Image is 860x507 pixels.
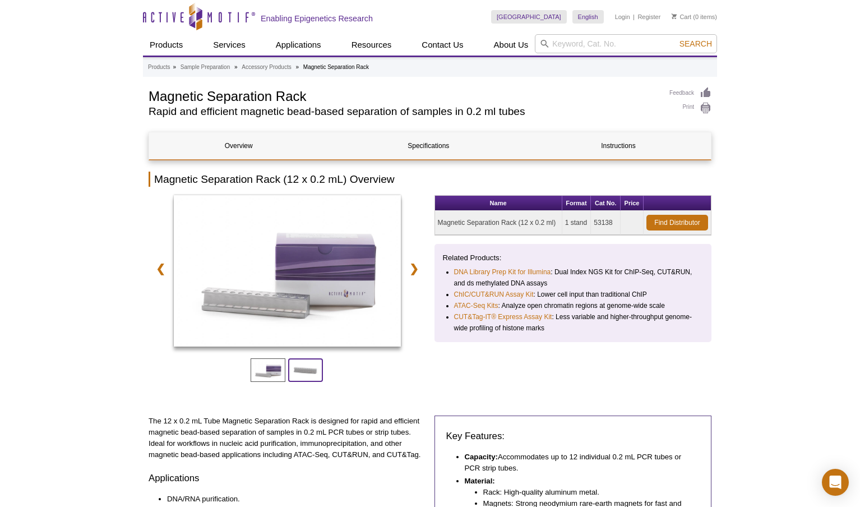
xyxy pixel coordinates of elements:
[339,132,518,159] a: Specifications
[676,39,715,49] button: Search
[529,132,708,159] a: Instructions
[149,132,328,159] a: Overview
[454,266,693,289] li: : Dual Index NGS Kit for ChIP-Seq, CUT&RUN, and ds methylated DNA assays
[465,453,498,461] strong: Capacity:
[173,64,176,70] li: »
[669,87,711,99] a: Feedback
[669,102,711,114] a: Print
[679,39,712,48] span: Search
[454,311,552,322] a: CUT&Tag-IT® Express Assay Kit
[149,416,426,460] p: The 12 x 0.2 mL Tube Magnetic Separation Rack is designed for rapid and efficient magnetic bead-b...
[483,487,689,498] li: Rack: High-quality aluminum metal.
[295,64,299,70] li: »
[454,300,498,311] a: ATAC-Seq Kits
[621,196,644,211] th: Price
[174,195,401,347] img: Magnetic Rack
[181,62,230,72] a: Sample Preparation
[303,64,369,70] li: Magnetic Separation Rack
[206,34,252,56] a: Services
[535,34,717,53] input: Keyword, Cat. No.
[143,34,189,56] a: Products
[562,211,591,235] td: 1 stand
[615,13,630,21] a: Login
[454,266,551,278] a: DNA Library Prep Kit for Illumina
[402,256,426,282] a: ❯
[572,10,604,24] a: English
[633,10,635,24] li: |
[261,13,373,24] h2: Enabling Epigenetics Research
[491,10,567,24] a: [GEOGRAPHIC_DATA]
[672,13,691,21] a: Cart
[446,430,700,443] h3: Key Features:
[435,211,562,235] td: Magnetic Separation Rack (12 x 0.2 ml)
[822,469,849,496] div: Open Intercom Messenger
[149,87,658,104] h1: Magnetic Separation Rack
[672,13,677,19] img: Your Cart
[149,472,426,485] h3: Applications
[443,252,704,264] p: Related Products:
[149,256,173,282] a: ❮
[646,215,708,231] a: Find Distributor
[269,34,328,56] a: Applications
[149,107,658,117] h2: Rapid and efficient magnetic bead-based separation of samples in 0.2 ml tubes
[234,64,238,70] li: »
[454,311,693,334] li: : Less variable and higher-throughput genome-wide profiling of histone marks
[465,451,689,474] li: Accommodates up to 12 individual 0.2 mL PCR tubes or PCR strip tubes.
[242,62,291,72] a: Accessory Products
[454,300,693,311] li: : Analyze open chromatin regions at genome-wide scale
[465,477,495,485] strong: Material:
[148,62,170,72] a: Products
[167,494,415,505] li: DNA/RNA purification.
[591,211,621,235] td: 53138
[435,196,562,211] th: Name
[487,34,535,56] a: About Us
[591,196,621,211] th: Cat No.
[174,195,401,350] a: Magnetic Rack
[672,10,717,24] li: (0 items)
[562,196,591,211] th: Format
[454,289,534,300] a: ChIC/CUT&RUN Assay Kit
[345,34,399,56] a: Resources
[149,172,711,187] h2: Magnetic Separation Rack (12 x 0.2 mL) Overview
[415,34,470,56] a: Contact Us
[454,289,693,300] li: : Lower cell input than traditional ChIP
[637,13,660,21] a: Register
